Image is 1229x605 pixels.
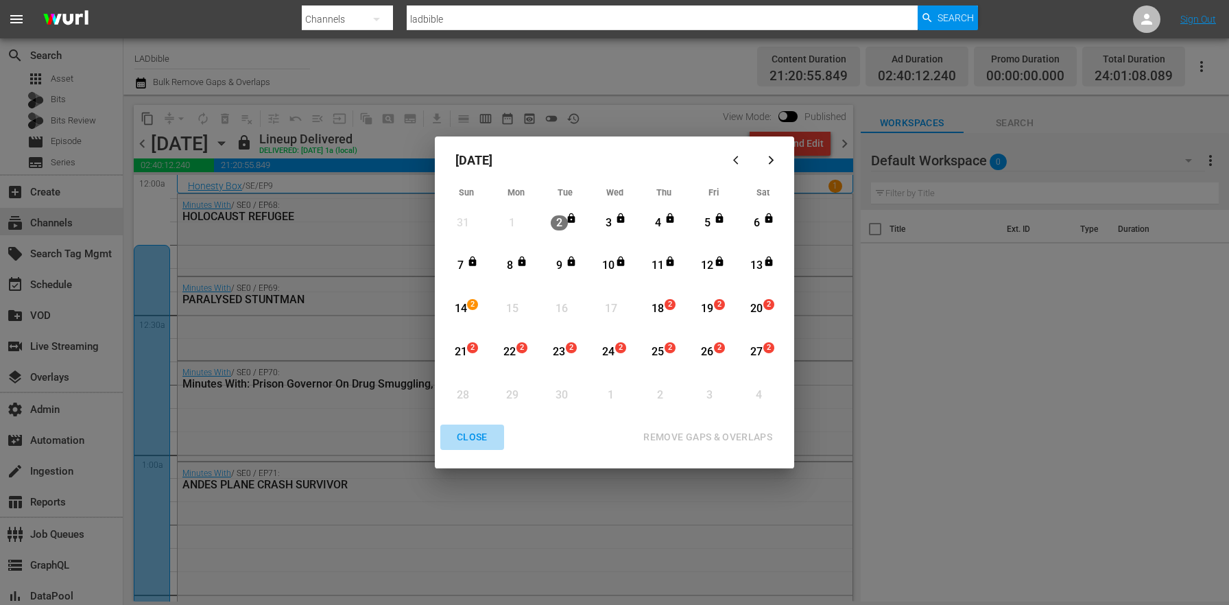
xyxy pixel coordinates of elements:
[602,388,619,403] div: 1
[553,388,570,403] div: 30
[649,301,667,317] div: 18
[442,183,787,418] div: Month View
[748,215,765,231] div: 6
[715,342,724,353] span: 2
[501,344,518,360] div: 22
[551,258,568,274] div: 9
[748,344,765,360] div: 27
[699,344,716,360] div: 26
[551,215,568,231] div: 2
[602,301,619,317] div: 17
[517,342,527,353] span: 2
[501,258,518,274] div: 8
[566,342,576,353] span: 2
[665,299,675,310] span: 2
[468,299,477,310] span: 2
[455,388,472,403] div: 28
[600,258,617,274] div: 10
[649,344,667,360] div: 25
[756,187,769,198] span: Sat
[649,215,667,231] div: 4
[600,344,617,360] div: 24
[616,342,625,353] span: 2
[503,301,521,317] div: 15
[459,187,474,198] span: Sun
[656,187,671,198] span: Thu
[558,187,573,198] span: Tue
[1180,14,1216,25] a: Sign Out
[452,301,469,317] div: 14
[699,215,716,231] div: 5
[503,388,521,403] div: 29
[748,258,765,274] div: 13
[503,215,521,231] div: 1
[748,301,765,317] div: 20
[938,5,974,30] span: Search
[8,11,25,27] span: menu
[764,299,774,310] span: 2
[468,342,477,353] span: 2
[446,429,499,446] div: CLOSE
[701,388,718,403] div: 3
[699,258,716,274] div: 12
[652,388,669,403] div: 2
[606,187,623,198] span: Wed
[750,388,767,403] div: 4
[600,215,617,231] div: 3
[665,342,675,353] span: 2
[440,425,504,450] button: CLOSE
[452,344,469,360] div: 21
[452,258,469,274] div: 7
[699,301,716,317] div: 19
[442,143,721,176] div: [DATE]
[508,187,525,198] span: Mon
[764,342,774,353] span: 2
[551,344,568,360] div: 23
[455,215,472,231] div: 31
[649,258,667,274] div: 11
[715,299,724,310] span: 2
[33,3,99,36] img: ans4CAIJ8jUAAAAAAAAAAAAAAAAAAAAAAAAgQb4GAAAAAAAAAAAAAAAAAAAAAAAAJMjXAAAAAAAAAAAAAAAAAAAAAAAAgAT5G...
[708,187,719,198] span: Fri
[553,301,570,317] div: 16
